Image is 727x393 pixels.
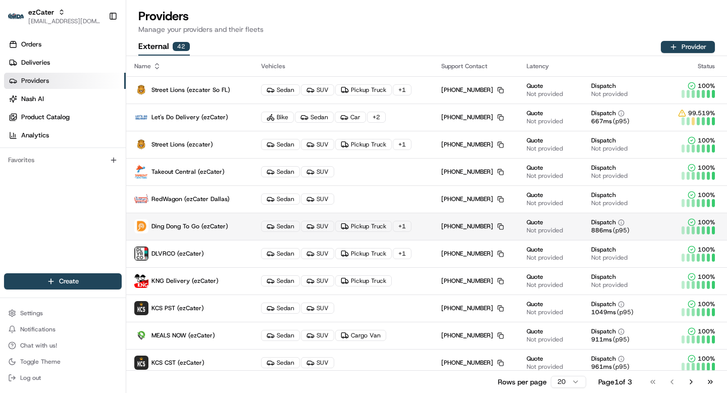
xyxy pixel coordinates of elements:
div: [PHONE_NUMBER] [441,222,504,230]
span: Create [59,277,79,286]
span: (p95) [613,117,630,125]
button: Create [4,273,122,289]
span: Not provided [591,281,628,289]
span: Dispatch [591,191,616,199]
img: melas_now_logo.png [134,328,148,342]
img: ddtg_logo_v2.png [134,219,148,233]
span: Not provided [527,90,563,98]
div: + 1 [393,221,411,232]
span: Not provided [527,226,563,234]
a: 💻API Documentation [81,222,166,240]
span: Not provided [527,281,563,289]
div: + 1 [393,139,411,150]
span: Not provided [591,199,628,207]
span: Quote [527,191,543,199]
img: 1736555255976-a54dd68f-1ca7-489b-9aae-adbdc363a1c4 [10,96,28,115]
div: SUV [301,330,334,341]
span: Notifications [20,325,56,333]
div: Sedan [261,166,300,177]
div: Status [675,62,719,70]
span: (p95) [617,308,634,316]
img: Grace Nketiah [10,147,26,163]
span: Dispatch [591,164,616,172]
a: Powered byPylon [71,250,122,258]
p: Rows per page [498,377,547,387]
img: images [134,274,148,288]
span: 100 % [698,273,715,281]
span: KNG Delivery (ezCater) [151,277,219,285]
img: time_to_eat_nevada_logo [134,192,148,206]
span: [DATE] [89,157,110,165]
a: Deliveries [4,55,126,71]
button: Dispatch [591,109,625,117]
div: Pickup Truck [335,221,392,232]
div: Name [134,62,245,70]
span: 961 ms [591,363,612,371]
button: Notifications [4,322,122,336]
div: SUV [301,303,334,314]
span: KCS PST (ezCater) [151,304,204,312]
span: Dispatch [591,245,616,254]
div: [PHONE_NUMBER] [441,168,504,176]
span: Orders [21,40,41,49]
span: Toggle Theme [20,358,61,366]
div: Sedan [295,112,334,123]
span: Quote [527,82,543,90]
span: Providers [21,76,49,85]
span: Street Lions (ezcater So FL) [151,86,230,94]
div: SUV [301,357,334,368]
button: Toggle Theme [4,355,122,369]
span: Quote [527,327,543,335]
img: 1736555255976-a54dd68f-1ca7-489b-9aae-adbdc363a1c4 [20,157,28,165]
span: Ding Dong To Go (ezCater) [151,222,228,230]
span: Dispatch [591,82,616,90]
span: Not provided [527,254,563,262]
button: ezCaterezCater[EMAIL_ADDRESS][DOMAIN_NAME] [4,4,105,28]
span: Quote [527,300,543,308]
div: SUV [301,193,334,205]
div: Sedan [261,221,300,232]
div: We're available if you need us! [45,107,139,115]
span: • [84,157,87,165]
a: Analytics [4,127,126,143]
span: Chat with us! [20,341,57,350]
span: (p95) [613,363,630,371]
div: [PHONE_NUMBER] [441,250,504,258]
div: Vehicles [261,62,425,70]
div: + 1 [393,248,411,259]
span: 100 % [698,300,715,308]
a: Orders [4,36,126,53]
div: [PHONE_NUMBER] [441,195,504,203]
img: street_lions.png [134,83,148,97]
div: Pickup Truck [335,84,392,95]
span: (p95) [613,335,630,343]
div: Sedan [261,357,300,368]
span: 100 % [698,327,715,335]
span: [DATE] [141,184,162,192]
button: [EMAIL_ADDRESS][DOMAIN_NAME] [28,17,100,25]
span: Takeout Central (ezCater) [151,168,225,176]
span: Quote [527,355,543,363]
img: ezCater [8,13,24,20]
img: Shah Alam [10,174,26,190]
div: Sedan [261,303,300,314]
img: lets_do_delivery_logo.png [134,110,148,124]
div: Sedan [261,139,300,150]
button: ezCater [28,7,54,17]
span: Quote [527,218,543,226]
span: 100 % [698,355,715,363]
div: SUV [301,166,334,177]
img: kcs-delivery.png [134,356,148,370]
button: Settings [4,306,122,320]
div: Sedan [261,248,300,259]
button: See all [157,129,184,141]
span: Not provided [527,335,563,343]
p: Welcome 👋 [10,40,184,57]
div: + 2 [367,112,386,123]
span: 911 ms [591,335,612,343]
p: Manage your providers and their fleets [138,24,715,34]
span: MEALS NOW (ezCater) [151,331,215,339]
span: Dispatch [591,273,616,281]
